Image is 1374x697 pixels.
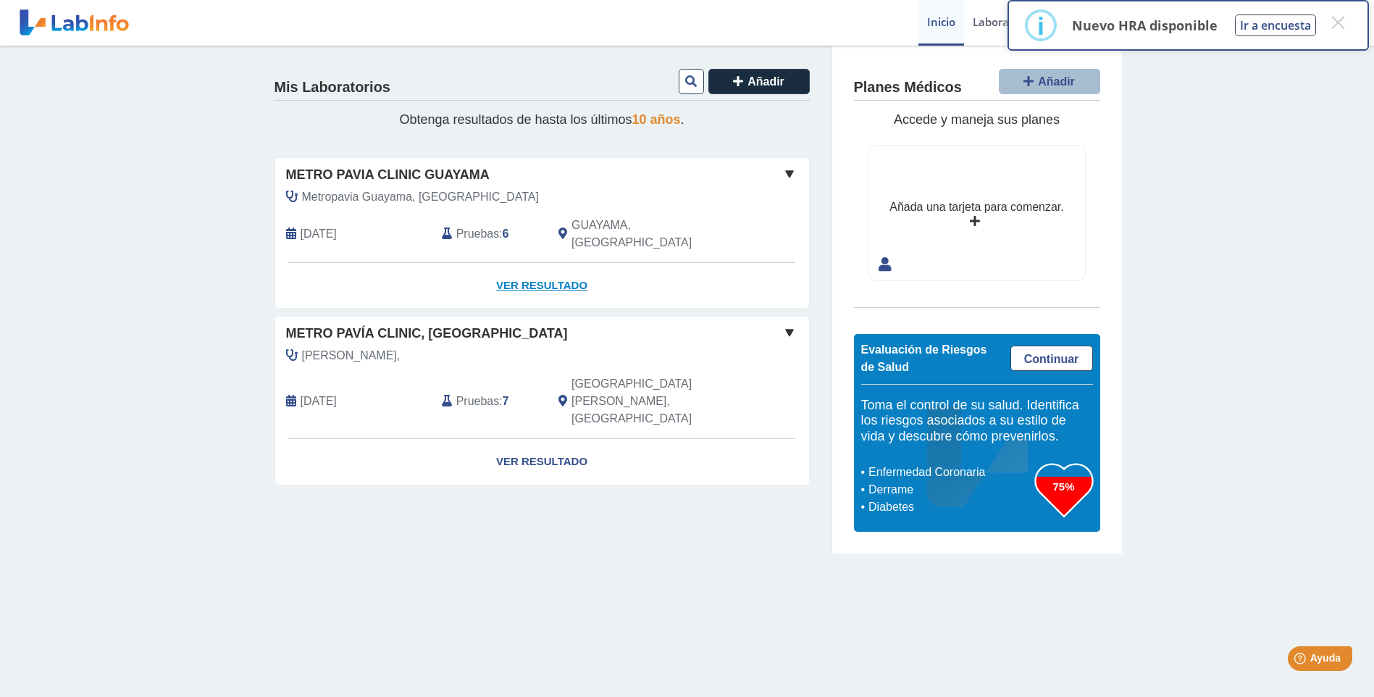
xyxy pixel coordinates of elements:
div: i [1037,12,1044,38]
span: Añadir [747,75,784,88]
div: : [431,375,548,427]
span: Accede y maneja sus planes [894,112,1060,127]
li: Derrame [865,481,1035,498]
span: Metro Pavia Clinic Guayama [286,165,490,185]
span: 10 años [632,112,681,127]
h3: 75% [1035,477,1093,496]
button: Close this dialog [1325,9,1351,36]
span: Continuar [1024,353,1079,365]
span: Ariezaga, [302,347,401,364]
span: Obtenga resultados de hasta los últimos . [399,112,684,127]
h4: Mis Laboratorios [275,79,390,96]
b: 7 [503,395,509,407]
b: 6 [503,228,509,240]
span: 2025-07-11 [301,225,337,243]
li: Enfermedad Coronaria [865,464,1035,481]
h4: Planes Médicos [854,79,962,96]
h5: Toma el control de su salud. Identifica los riesgos asociados a su estilo de vida y descubre cómo... [861,398,1093,445]
button: Ir a encuesta [1235,14,1316,36]
button: Añadir [708,69,810,94]
span: Añadir [1038,75,1075,88]
span: Pruebas [456,393,499,410]
span: Evaluación de Riesgos de Salud [861,343,987,373]
iframe: Help widget launcher [1245,640,1358,681]
a: Ver Resultado [275,263,809,309]
li: Diabetes [865,498,1035,516]
span: Metropavia Guayama, Laboratori [302,188,539,206]
p: Nuevo HRA disponible [1072,17,1218,34]
span: GUAYAMA, PR [571,217,732,251]
button: Añadir [999,69,1100,94]
a: Ver Resultado [275,439,809,485]
div: : [431,217,548,251]
span: 2025-06-12 [301,393,337,410]
div: Añada una tarjeta para comenzar. [889,199,1063,216]
a: Continuar [1010,346,1093,371]
span: San Juan, PR [571,375,732,427]
span: Metro Pavía Clinic, [GEOGRAPHIC_DATA] [286,324,568,343]
span: Pruebas [456,225,499,243]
